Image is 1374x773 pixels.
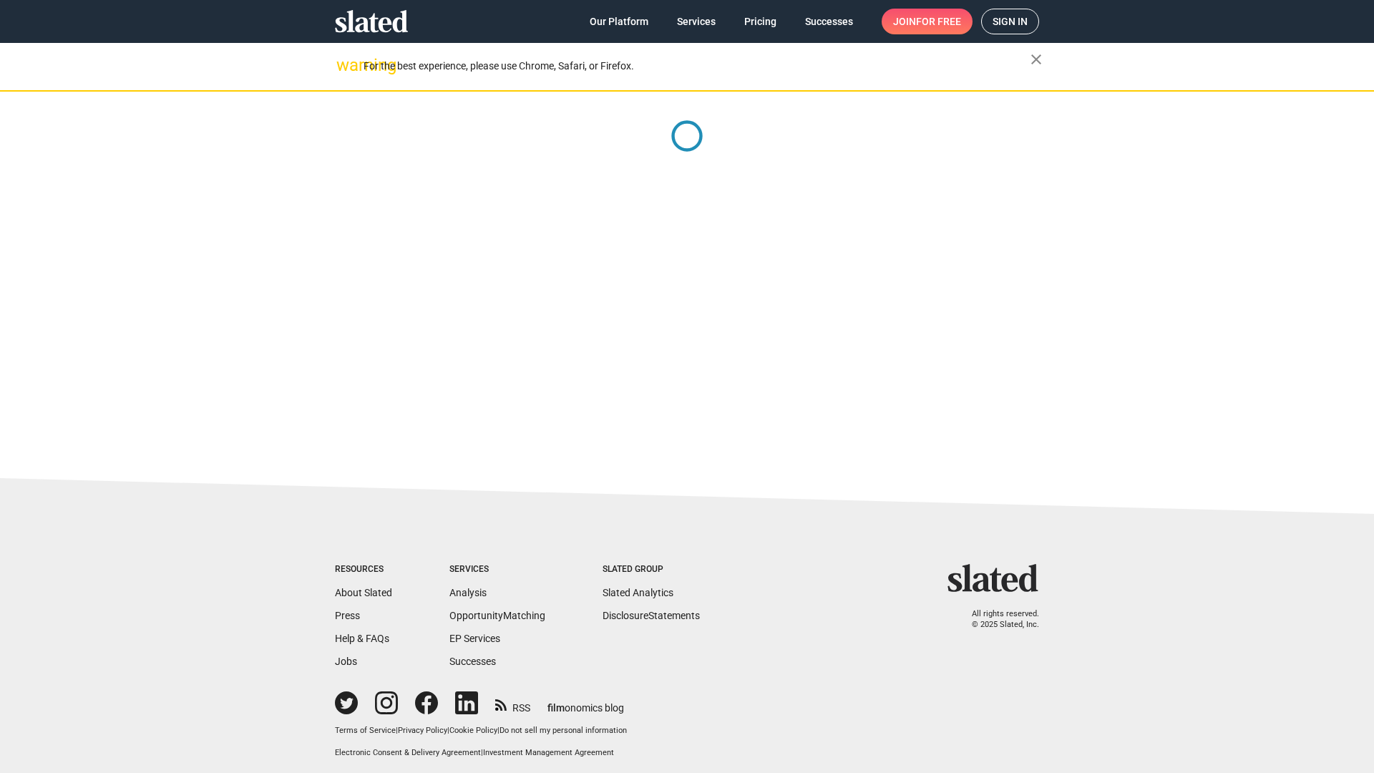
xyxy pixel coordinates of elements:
[449,633,500,644] a: EP Services
[547,702,565,714] span: film
[500,726,627,736] button: Do not sell my personal information
[364,57,1030,76] div: For the best experience, please use Chrome, Safari, or Firefox.
[335,748,481,757] a: Electronic Consent & Delivery Agreement
[578,9,660,34] a: Our Platform
[449,610,545,621] a: OpportunityMatching
[805,9,853,34] span: Successes
[335,610,360,621] a: Press
[447,726,449,735] span: |
[603,564,700,575] div: Slated Group
[335,726,396,735] a: Terms of Service
[335,564,392,575] div: Resources
[336,57,354,74] mat-icon: warning
[677,9,716,34] span: Services
[981,9,1039,34] a: Sign in
[957,609,1039,630] p: All rights reserved. © 2025 Slated, Inc.
[483,748,614,757] a: Investment Management Agreement
[603,587,673,598] a: Slated Analytics
[449,587,487,598] a: Analysis
[335,656,357,667] a: Jobs
[497,726,500,735] span: |
[882,9,973,34] a: Joinfor free
[603,610,700,621] a: DisclosureStatements
[744,9,776,34] span: Pricing
[733,9,788,34] a: Pricing
[449,726,497,735] a: Cookie Policy
[449,656,496,667] a: Successes
[1028,51,1045,68] mat-icon: close
[396,726,398,735] span: |
[449,564,545,575] div: Services
[481,748,483,757] span: |
[916,9,961,34] span: for free
[590,9,648,34] span: Our Platform
[993,9,1028,34] span: Sign in
[495,693,530,715] a: RSS
[893,9,961,34] span: Join
[547,690,624,715] a: filmonomics blog
[335,633,389,644] a: Help & FAQs
[398,726,447,735] a: Privacy Policy
[794,9,864,34] a: Successes
[335,587,392,598] a: About Slated
[666,9,727,34] a: Services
